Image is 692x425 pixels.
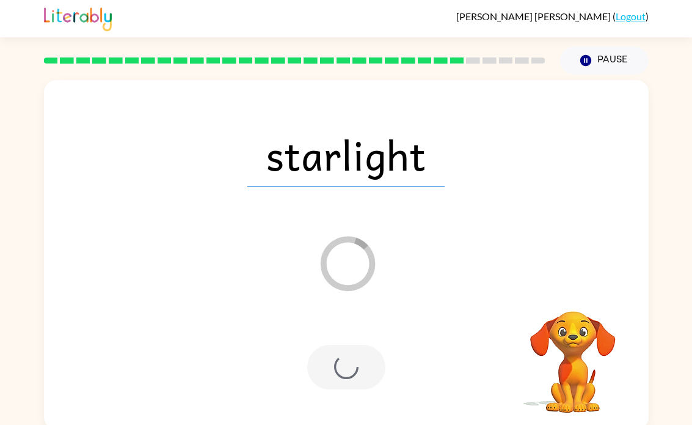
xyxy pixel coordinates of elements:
button: Pause [560,46,649,75]
video: Your browser must support playing .mp4 files to use Literably. Please try using another browser. [512,292,634,415]
a: Logout [616,10,646,22]
span: starlight [247,123,445,187]
div: ( ) [456,10,649,22]
span: [PERSON_NAME] [PERSON_NAME] [456,10,613,22]
img: Literably [44,4,112,31]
